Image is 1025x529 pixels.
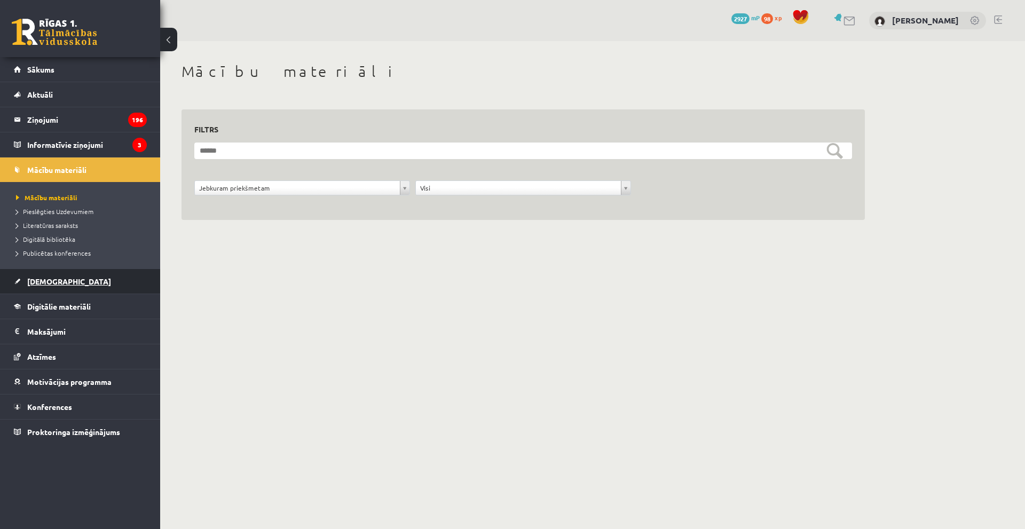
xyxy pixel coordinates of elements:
a: Aktuāli [14,82,147,107]
a: Informatīvie ziņojumi3 [14,132,147,157]
span: [DEMOGRAPHIC_DATA] [27,277,111,286]
a: Mācību materiāli [14,157,147,182]
span: Mācību materiāli [16,193,77,202]
a: Literatūras saraksts [16,220,149,230]
span: Pieslēgties Uzdevumiem [16,207,93,216]
a: 98 xp [761,13,787,22]
span: Motivācijas programma [27,377,112,386]
a: Digitālie materiāli [14,294,147,319]
a: Motivācijas programma [14,369,147,394]
span: Konferences [27,402,72,412]
a: Sākums [14,57,147,82]
a: Konferences [14,394,147,419]
a: Rīgas 1. Tālmācības vidusskola [12,19,97,45]
span: Visi [420,181,617,195]
a: Proktoringa izmēģinājums [14,420,147,444]
span: 2927 [731,13,750,24]
legend: Maksājumi [27,319,147,344]
a: Visi [416,181,630,195]
span: Digitālie materiāli [27,302,91,311]
a: Mācību materiāli [16,193,149,202]
h1: Mācību materiāli [182,62,865,81]
a: [PERSON_NAME] [892,15,959,26]
legend: Ziņojumi [27,107,147,132]
a: Jebkuram priekšmetam [195,181,409,195]
a: Atzīmes [14,344,147,369]
a: Pieslēgties Uzdevumiem [16,207,149,216]
h3: Filtrs [194,122,839,137]
a: Maksājumi [14,319,147,344]
a: 2927 mP [731,13,760,22]
span: 98 [761,13,773,24]
a: Publicētas konferences [16,248,149,258]
span: Aktuāli [27,90,53,99]
a: [DEMOGRAPHIC_DATA] [14,269,147,294]
span: Digitālā bibliotēka [16,235,75,243]
img: Artūrs Veģeris [874,16,885,27]
span: Sākums [27,65,54,74]
a: Ziņojumi196 [14,107,147,132]
span: xp [775,13,782,22]
i: 3 [132,138,147,152]
span: Atzīmes [27,352,56,361]
span: Jebkuram priekšmetam [199,181,396,195]
span: Proktoringa izmēģinājums [27,427,120,437]
i: 196 [128,113,147,127]
span: Publicētas konferences [16,249,91,257]
span: Literatūras saraksts [16,221,78,230]
a: Digitālā bibliotēka [16,234,149,244]
legend: Informatīvie ziņojumi [27,132,147,157]
span: mP [751,13,760,22]
span: Mācību materiāli [27,165,86,175]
